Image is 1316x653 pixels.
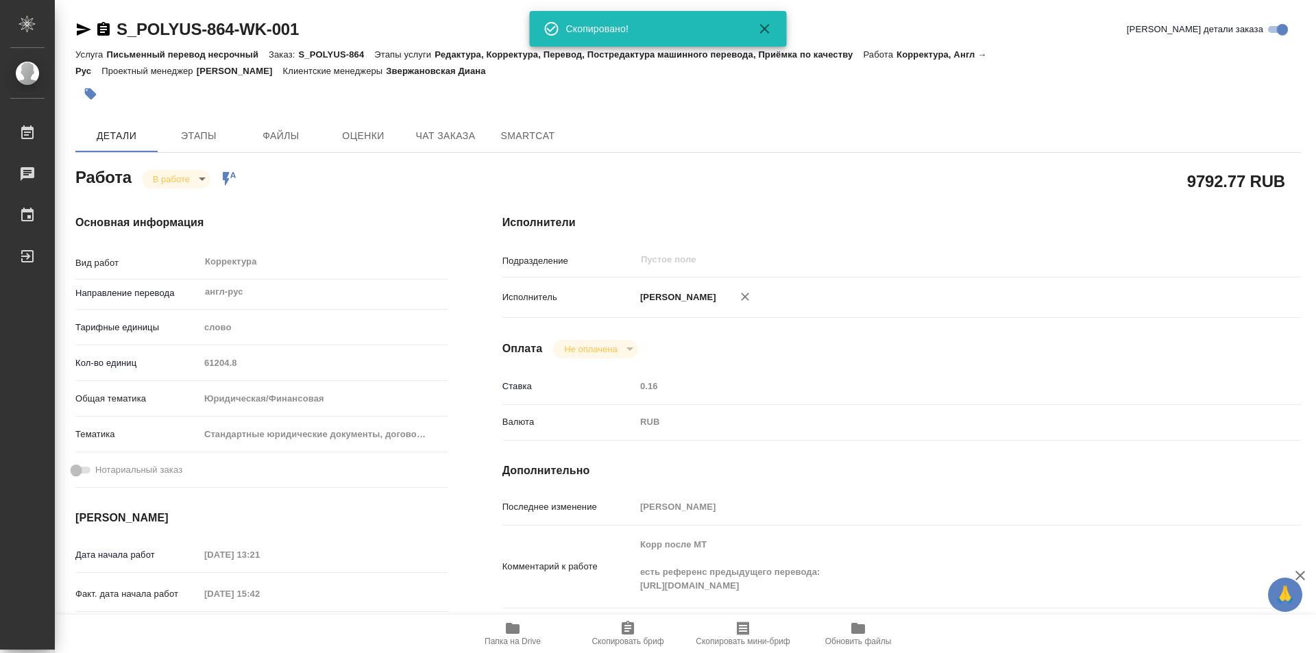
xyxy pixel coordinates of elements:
a: S_POLYUS-864-WK-001 [117,20,299,38]
button: Закрыть [748,21,781,37]
span: Скопировать бриф [592,637,663,646]
p: Последнее изменение [502,500,635,514]
p: Направление перевода [75,286,199,300]
p: Исполнитель [502,291,635,304]
span: Обновить файлы [825,637,892,646]
button: Добавить тэг [75,79,106,109]
span: Нотариальный заказ [95,463,182,477]
p: Этапы услуги [374,49,435,60]
button: Не оплачена [560,343,621,355]
span: Скопировать мини-бриф [696,637,790,646]
p: Клиентские менеджеры [283,66,387,76]
p: Кол-во единиц [75,356,199,370]
div: слово [199,316,448,339]
input: Пустое поле [199,353,448,373]
p: Работа [863,49,897,60]
h4: Исполнители [502,214,1301,231]
button: 🙏 [1268,578,1302,612]
button: Скопировать ссылку для ЯМессенджера [75,21,92,38]
span: Детали [84,127,149,145]
p: Факт. дата начала работ [75,587,199,601]
span: Оценки [330,127,396,145]
button: Скопировать бриф [570,615,685,653]
input: Пустое поле [639,251,1202,268]
div: RUB [635,410,1234,434]
p: S_POLYUS-864 [298,49,374,60]
p: [PERSON_NAME] [197,66,283,76]
p: Редактура, Корректура, Перевод, Постредактура машинного перевода, Приёмка по качеству [435,49,863,60]
h2: 9792.77 RUB [1187,169,1285,193]
span: 🙏 [1274,580,1297,609]
p: [PERSON_NAME] [635,291,716,304]
h4: Оплата [502,341,543,357]
input: Пустое поле [635,376,1234,396]
div: Юридическая/Финансовая [199,387,448,410]
button: В работе [149,173,194,185]
p: Звержановская Диана [386,66,496,76]
input: Пустое поле [635,497,1234,517]
h4: Дополнительно [502,463,1301,479]
h2: Работа [75,164,132,188]
span: [PERSON_NAME] детали заказа [1127,23,1263,36]
button: Скопировать ссылку [95,21,112,38]
p: Валюта [502,415,635,429]
div: В работе [142,170,210,188]
div: Скопировано! [566,22,738,36]
input: Пустое поле [199,584,319,604]
h4: Основная информация [75,214,448,231]
p: Вид работ [75,256,199,270]
span: Этапы [166,127,232,145]
div: В работе [553,340,637,358]
p: Тематика [75,428,199,441]
p: Тарифные единицы [75,321,199,334]
button: Папка на Drive [455,615,570,653]
p: Письменный перевод несрочный [106,49,269,60]
button: Удалить исполнителя [730,282,760,312]
span: Файлы [248,127,314,145]
span: SmartCat [495,127,561,145]
p: Комментарий к работе [502,560,635,574]
button: Скопировать мини-бриф [685,615,801,653]
span: Папка на Drive [485,637,541,646]
span: Чат заказа [413,127,478,145]
p: Заказ: [269,49,298,60]
input: Пустое поле [199,545,319,565]
p: Общая тематика [75,392,199,406]
p: Проектный менеджер [101,66,196,76]
div: Стандартные юридические документы, договоры, уставы [199,423,448,446]
p: Услуга [75,49,106,60]
p: Подразделение [502,254,635,268]
h4: [PERSON_NAME] [75,510,448,526]
button: Обновить файлы [801,615,916,653]
p: Ставка [502,380,635,393]
textarea: Корр после МТ есть референс предыдущего перевода: [URL][DOMAIN_NAME] [635,533,1234,597]
p: Дата начала работ [75,548,199,562]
